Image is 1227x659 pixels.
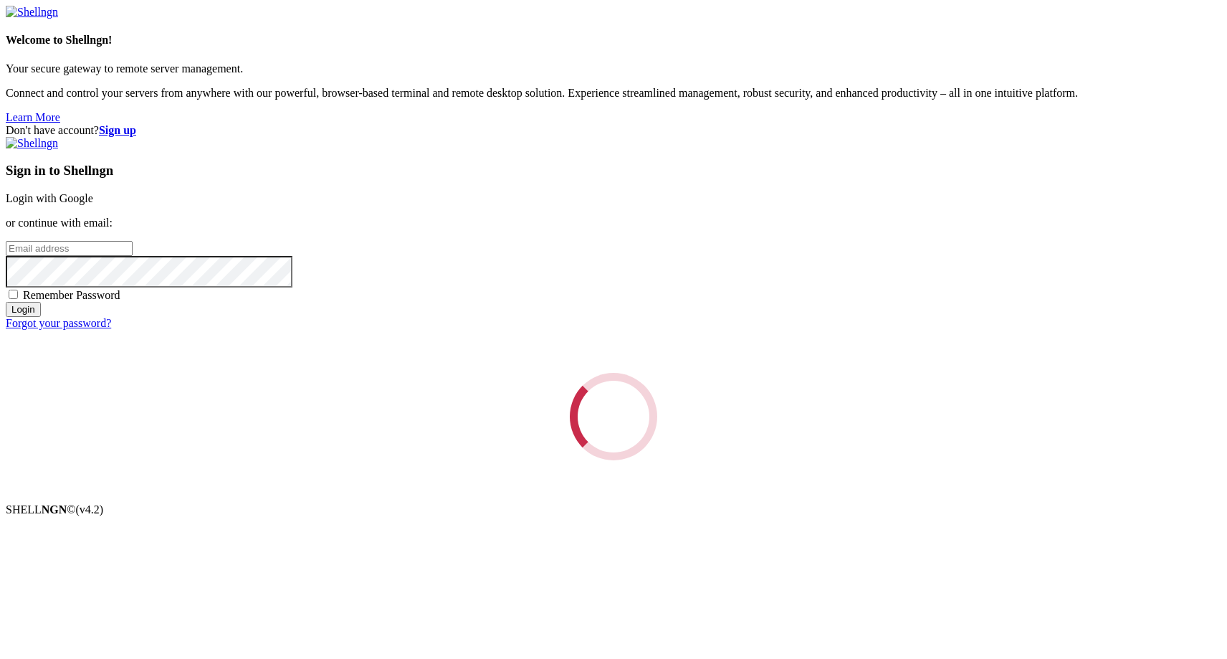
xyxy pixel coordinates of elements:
[6,111,60,123] a: Learn More
[6,317,111,329] a: Forgot your password?
[23,289,120,301] span: Remember Password
[6,163,1221,179] h3: Sign in to Shellngn
[554,357,674,477] div: Loading...
[6,192,93,204] a: Login with Google
[6,302,41,317] input: Login
[6,6,58,19] img: Shellngn
[6,503,103,516] span: SHELL ©
[6,87,1221,100] p: Connect and control your servers from anywhere with our powerful, browser-based terminal and remo...
[6,137,58,150] img: Shellngn
[6,124,1221,137] div: Don't have account?
[6,217,1221,229] p: or continue with email:
[6,241,133,256] input: Email address
[99,124,136,136] a: Sign up
[42,503,67,516] b: NGN
[9,290,18,299] input: Remember Password
[6,34,1221,47] h4: Welcome to Shellngn!
[6,62,1221,75] p: Your secure gateway to remote server management.
[76,503,104,516] span: 4.2.0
